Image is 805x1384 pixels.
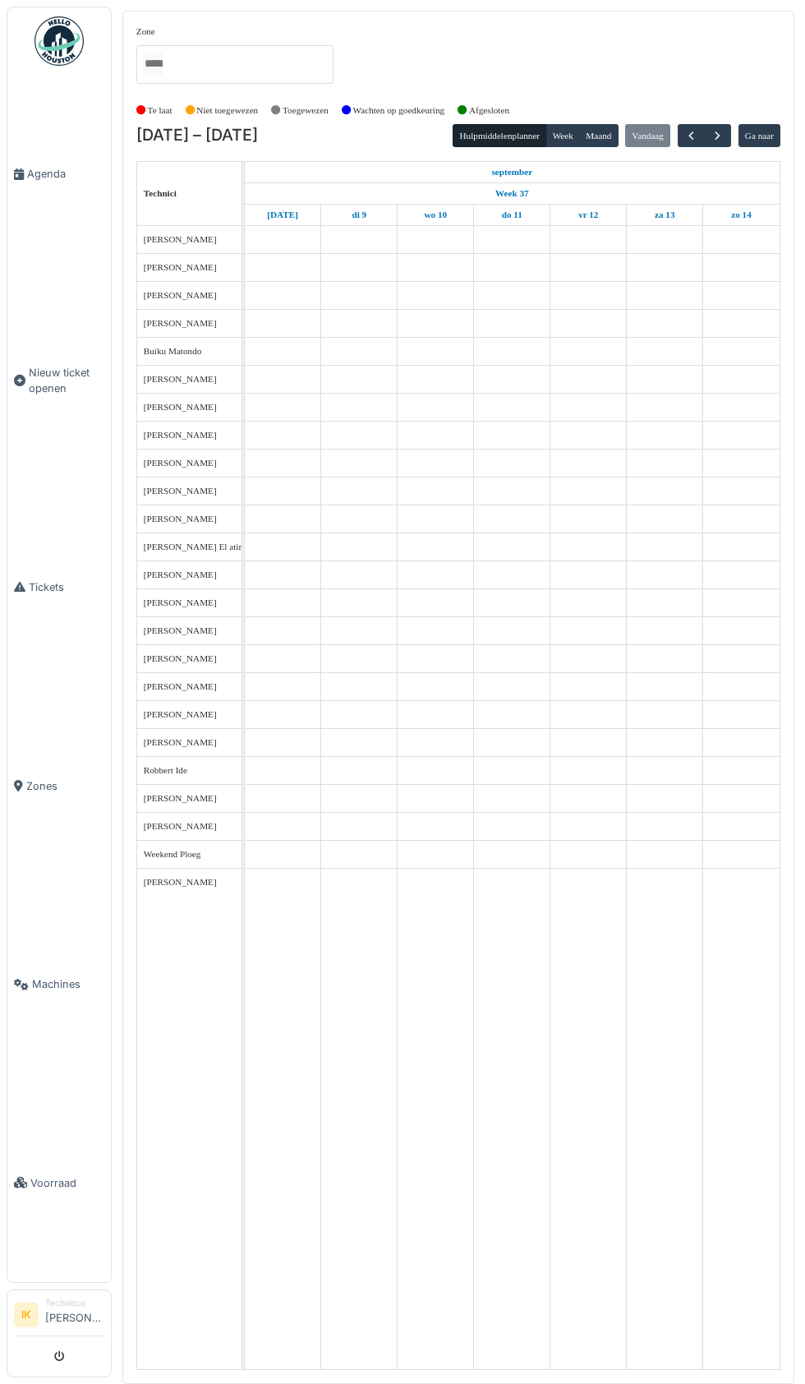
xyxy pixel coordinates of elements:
[7,686,111,885] a: Zones
[196,104,258,118] label: Niet toegewezen
[144,653,217,663] span: [PERSON_NAME]
[7,885,111,1084] a: Machines
[353,104,445,118] label: Wachten op goedkeuring
[144,262,217,272] span: [PERSON_NAME]
[545,124,580,147] button: Week
[30,1175,104,1191] span: Voorraad
[144,821,217,831] span: [PERSON_NAME]
[136,25,155,39] label: Zone
[144,458,217,468] span: [PERSON_NAME]
[7,274,111,488] a: Nieuw ticket openen
[144,290,217,300] span: [PERSON_NAME]
[7,1084,111,1283] a: Voorraad
[263,205,302,225] a: 8 september 2025
[144,486,217,496] span: [PERSON_NAME]
[7,488,111,687] a: Tickets
[678,124,705,148] button: Vorige
[420,205,451,225] a: 10 september 2025
[45,1297,104,1332] li: [PERSON_NAME]
[625,124,670,147] button: Vandaag
[32,976,104,992] span: Machines
[14,1297,104,1336] a: IK Technicus[PERSON_NAME]
[26,778,104,794] span: Zones
[144,402,217,412] span: [PERSON_NAME]
[574,205,602,225] a: 12 september 2025
[144,430,217,440] span: [PERSON_NAME]
[704,124,731,148] button: Volgende
[727,205,756,225] a: 14 september 2025
[144,346,202,356] span: Buiku Matondo
[579,124,619,147] button: Maand
[144,374,217,384] span: [PERSON_NAME]
[144,542,248,551] span: [PERSON_NAME] El atimi
[143,52,163,76] input: Alles
[469,104,509,118] label: Afgesloten
[144,849,201,859] span: Weekend Ploeg
[144,318,217,328] span: [PERSON_NAME]
[7,75,111,274] a: Agenda
[29,579,104,595] span: Tickets
[144,737,217,747] span: [PERSON_NAME]
[144,765,187,775] span: Robbert Ide
[144,681,217,691] span: [PERSON_NAME]
[144,625,217,635] span: [PERSON_NAME]
[738,124,781,147] button: Ga naar
[144,597,217,607] span: [PERSON_NAME]
[144,877,217,887] span: [PERSON_NAME]
[136,126,258,145] h2: [DATE] – [DATE]
[144,514,217,524] span: [PERSON_NAME]
[14,1303,39,1327] li: IK
[144,709,217,719] span: [PERSON_NAME]
[45,1297,104,1309] div: Technicus
[491,183,533,204] a: Week 37
[27,166,104,182] span: Agenda
[34,16,84,66] img: Badge_color-CXgf-gQk.svg
[453,124,546,147] button: Hulpmiddelenplanner
[144,234,217,244] span: [PERSON_NAME]
[487,162,536,182] a: 8 september 2025
[144,570,217,579] span: [PERSON_NAME]
[29,365,104,396] span: Nieuw ticket openen
[651,205,679,225] a: 13 september 2025
[144,793,217,803] span: [PERSON_NAME]
[148,104,172,118] label: Te laat
[144,188,177,198] span: Technici
[347,205,370,225] a: 9 september 2025
[283,104,329,118] label: Toegewezen
[498,205,527,225] a: 11 september 2025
